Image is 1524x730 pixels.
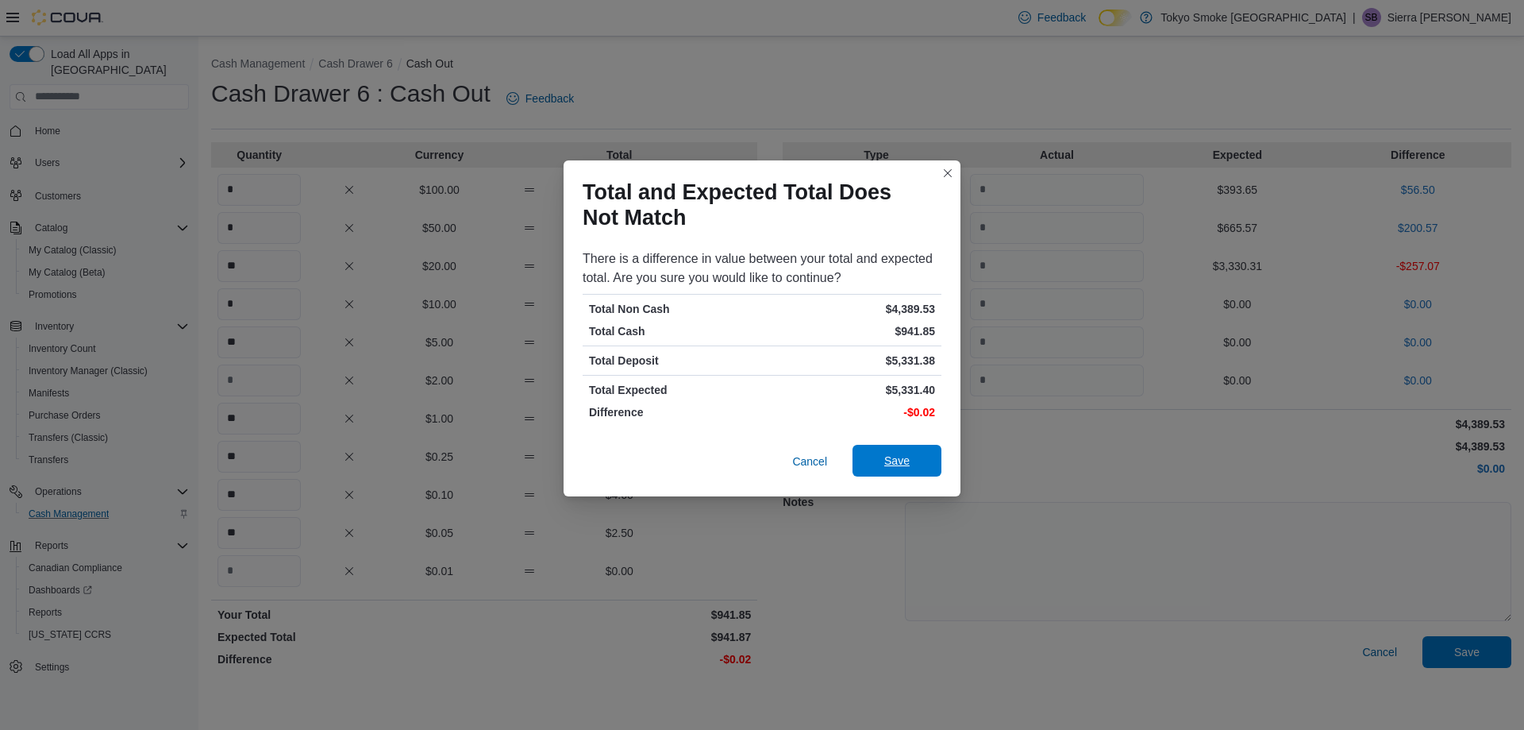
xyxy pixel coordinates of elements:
button: Closes this modal window [938,164,957,183]
h1: Total and Expected Total Does Not Match [583,180,929,230]
p: $4,389.53 [765,301,935,317]
span: Cancel [792,454,827,469]
p: $5,331.38 [765,353,935,369]
p: Total Deposit [589,353,759,369]
span: Save [884,453,910,469]
button: Save [852,445,941,477]
p: -$0.02 [765,404,935,420]
p: Total Cash [589,323,759,339]
p: $5,331.40 [765,382,935,398]
button: Cancel [786,446,833,477]
p: Total Expected [589,382,759,398]
p: Difference [589,404,759,420]
div: There is a difference in value between your total and expected total. Are you sure you would like... [583,249,941,288]
p: $941.85 [765,323,935,339]
p: Total Non Cash [589,301,759,317]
